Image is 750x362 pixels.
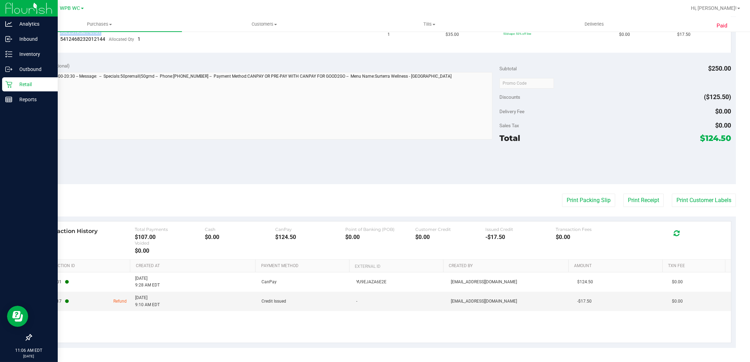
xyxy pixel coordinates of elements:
[347,17,512,32] a: Tills
[5,66,12,73] inline-svg: Outbound
[691,5,737,11] span: Hi, [PERSON_NAME]!
[205,234,275,240] div: $0.00
[261,298,286,305] span: Credit Issued
[42,263,127,269] a: Transaction ID
[499,91,520,103] span: Discounts
[451,279,517,285] span: [EMAIL_ADDRESS][DOMAIN_NAME]
[415,234,485,240] div: $0.00
[499,133,520,143] span: Total
[717,22,727,30] span: Paid
[12,35,55,43] p: Inbound
[577,298,592,305] span: -$17.50
[668,263,722,269] a: Txn Fee
[135,240,205,246] div: Voided
[716,122,731,129] span: $0.00
[347,21,511,27] span: Tills
[261,263,347,269] a: Payment Method
[672,279,683,285] span: $0.00
[449,263,566,269] a: Created By
[345,234,415,240] div: $0.00
[135,227,205,232] div: Total Payments
[182,21,347,27] span: Customers
[556,227,626,232] div: Transaction Fees
[700,133,731,143] span: $124.50
[672,298,683,305] span: $0.00
[562,194,615,207] button: Print Packing Slip
[356,298,357,305] span: -
[17,21,182,27] span: Purchases
[135,295,160,308] span: [DATE] 9:10 AM EDT
[556,234,626,240] div: $0.00
[677,31,691,38] span: $17.50
[577,279,593,285] span: $124.50
[446,31,459,38] span: $35.00
[135,247,205,254] div: $0.00
[349,260,443,272] th: External ID
[60,29,101,35] span: JUL25TRS01-0707
[3,354,55,359] p: [DATE]
[619,31,630,38] span: $0.00
[5,96,12,103] inline-svg: Reports
[5,81,12,88] inline-svg: Retail
[7,306,28,327] iframe: Resource center
[388,31,390,38] span: 1
[574,263,660,269] a: Amount
[12,20,55,28] p: Analytics
[12,50,55,58] p: Inventory
[356,279,386,285] span: YU9EJAZA6E2E
[42,279,69,285] span: 11878801
[5,20,12,27] inline-svg: Analytics
[261,279,277,285] span: CanPay
[451,298,517,305] span: [EMAIL_ADDRESS][DOMAIN_NAME]
[716,108,731,115] span: $0.00
[504,32,531,35] span: 50dvape: 50% off line
[485,227,555,232] div: Issued Credit
[345,227,415,232] div: Point of Banking (POB)
[42,298,69,305] span: 11922117
[12,80,55,89] p: Retail
[275,227,345,232] div: CanPay
[415,227,485,232] div: Customer Credit
[12,65,55,73] p: Outbound
[182,17,347,32] a: Customers
[109,37,134,42] span: Allocated Qty
[499,109,524,114] span: Delivery Fee
[138,36,141,42] span: 1
[17,17,182,32] a: Purchases
[575,21,613,27] span: Deliveries
[499,78,554,89] input: Promo Code
[113,298,127,305] span: Refund
[499,123,519,128] span: Sales Tax
[61,36,106,42] span: 5412468232012144
[485,234,555,240] div: -$17.50
[136,263,253,269] a: Created At
[5,35,12,43] inline-svg: Inbound
[275,234,345,240] div: $124.50
[512,17,677,32] a: Deliveries
[205,227,275,232] div: Cash
[708,65,731,72] span: $250.00
[12,95,55,104] p: Reports
[672,194,736,207] button: Print Customer Labels
[135,275,160,289] span: [DATE] 9:28 AM EDT
[60,5,80,11] span: WPB WC
[623,194,664,207] button: Print Receipt
[499,66,517,71] span: Subtotal
[704,93,731,101] span: ($125.50)
[3,347,55,354] p: 11:06 AM EDT
[135,234,205,240] div: $107.00
[5,51,12,58] inline-svg: Inventory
